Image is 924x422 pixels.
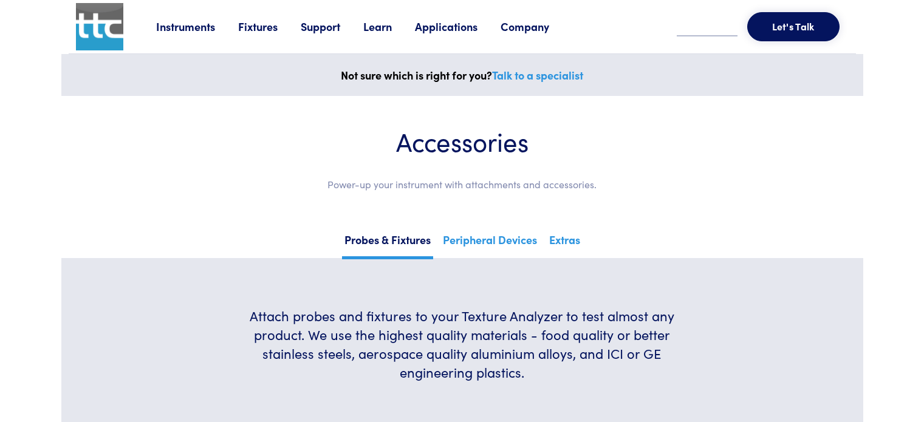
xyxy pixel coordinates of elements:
[440,230,539,256] a: Peripheral Devices
[234,307,690,381] h6: Attach probes and fixtures to your Texture Analyzer to test almost any product. We use the highes...
[415,19,501,34] a: Applications
[76,3,123,50] img: ttc_logo_1x1_v1.0.png
[747,12,840,41] button: Let's Talk
[363,19,415,34] a: Learn
[156,19,238,34] a: Instruments
[547,230,583,256] a: Extras
[98,125,827,157] h1: Accessories
[342,230,433,259] a: Probes & Fixtures
[238,19,301,34] a: Fixtures
[492,67,583,83] a: Talk to a specialist
[69,66,856,84] p: Not sure which is right for you?
[98,177,827,192] p: Power-up your instrument with attachments and accessories.
[301,19,363,34] a: Support
[501,19,572,34] a: Company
